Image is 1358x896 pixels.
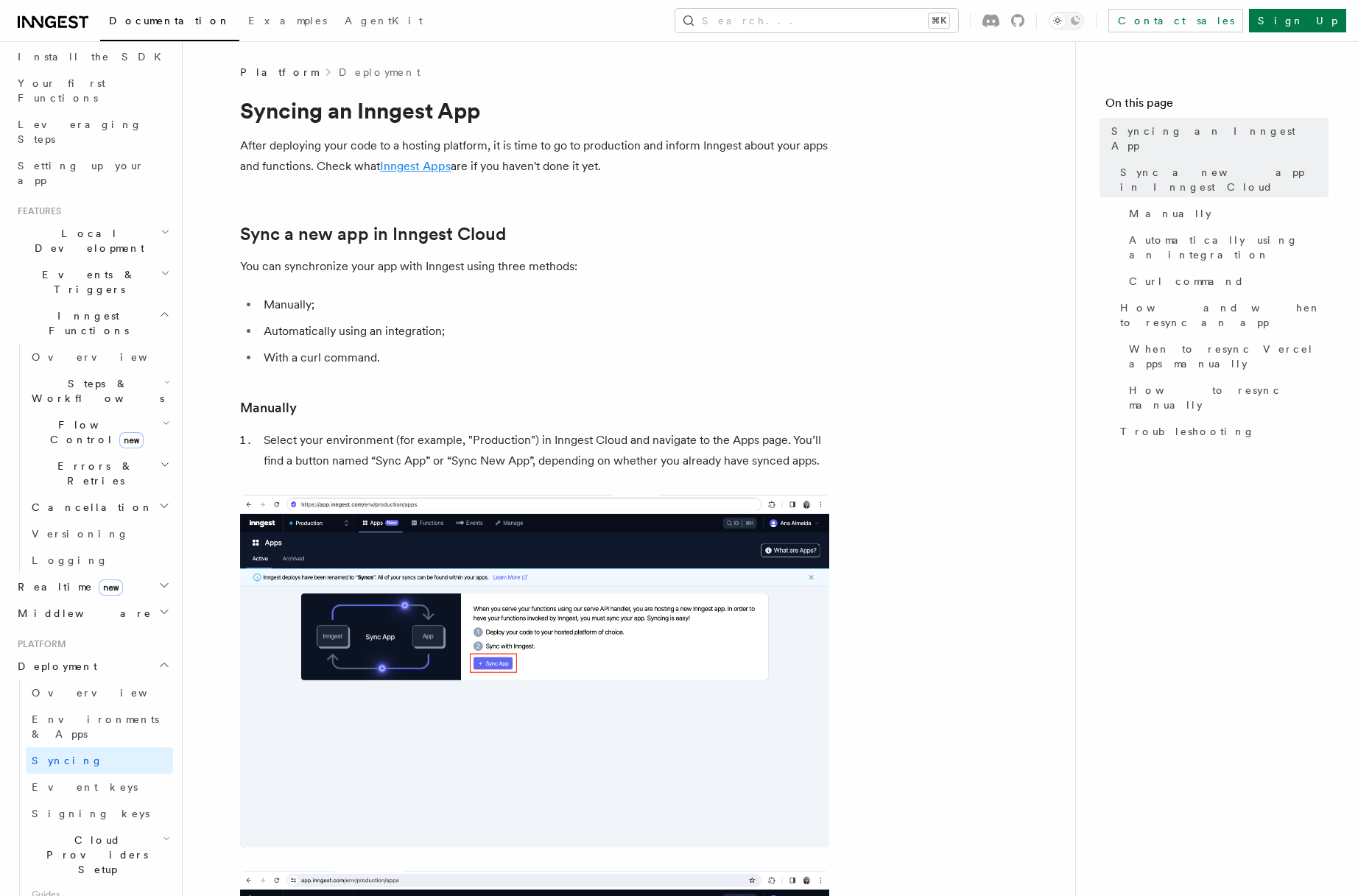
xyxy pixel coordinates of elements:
li: With a curl command. [259,348,829,368]
span: Syncing an Inngest App [1111,124,1329,153]
li: Automatically using an integration; [259,321,829,342]
a: AgentKit [336,4,432,40]
span: Flow Control [26,417,162,447]
a: How to resync manually [1123,377,1329,418]
a: Your first Functions [12,70,173,111]
span: Cancellation [26,500,153,515]
h4: On this page [1105,94,1329,118]
span: Deployment [12,659,97,674]
span: Inngest Functions [12,308,159,338]
a: Signing keys [26,800,173,827]
button: Steps & Workflows [26,370,173,412]
a: Inngest Apps [380,159,451,173]
button: Realtimenew [12,574,173,600]
a: Sync a new app in Inngest Cloud [1114,159,1329,200]
a: Sync a new app in Inngest Cloud [240,224,506,244]
span: Logging [32,554,108,566]
span: Examples [248,15,327,27]
a: Sign Up [1249,9,1346,32]
span: Realtime [12,579,123,594]
span: Manually [1129,206,1211,221]
button: Toggle dark mode [1049,12,1084,29]
span: Features [12,205,61,217]
a: Troubleshooting [1114,418,1329,445]
a: Syncing [26,747,173,774]
a: Logging [26,547,173,574]
span: Signing keys [32,808,149,819]
a: Documentation [100,4,239,41]
kbd: ⌘K [929,13,949,28]
div: Inngest Functions [12,344,173,574]
button: Cancellation [26,494,173,521]
span: How to resync manually [1129,383,1329,412]
span: Sync a new app in Inngest Cloud [1120,165,1329,194]
a: Manually [240,398,297,418]
span: Steps & Workflows [26,376,164,406]
span: Errors & Retries [26,459,160,488]
button: Flow Controlnew [26,412,173,453]
span: AgentKit [345,15,423,27]
button: Events & Triggers [12,261,173,303]
a: Curl command [1123,268,1329,294]
p: You can synchronize your app with Inngest using three methods: [240,256,829,277]
a: Manually [1123,200,1329,227]
span: Environments & Apps [32,713,159,740]
h1: Syncing an Inngest App [240,97,829,124]
a: Environments & Apps [26,706,173,747]
a: Automatically using an integration [1123,227,1329,268]
span: How and when to resync an app [1120,300,1329,330]
button: Cloud Providers Setup [26,827,173,883]
img: Inngest Cloud screen with sync App button when you have no apps synced yet [240,495,829,847]
button: Inngest Functions [12,303,173,344]
button: Local Development [12,220,173,261]
span: Middleware [12,606,152,621]
li: Select your environment (for example, "Production") in Inngest Cloud and navigate to the Apps pag... [259,430,829,471]
a: Versioning [26,521,173,547]
span: Documentation [109,15,231,27]
a: Overview [26,680,173,706]
span: Events & Triggers [12,267,161,297]
a: Install the SDK [12,43,173,70]
li: Manually; [259,294,829,315]
span: Setting up your app [18,160,144,186]
span: new [119,432,144,448]
button: Search...⌘K [675,9,958,32]
span: Your first Functions [18,77,105,104]
a: How and when to resync an app [1114,294,1329,336]
span: When to resync Vercel apps manually [1129,342,1329,371]
span: new [99,579,123,596]
span: Platform [240,65,318,80]
span: Cloud Providers Setup [26,833,163,877]
span: Troubleshooting [1120,424,1255,439]
a: Contact sales [1108,9,1243,32]
span: Overview [32,687,183,699]
button: Deployment [12,653,173,680]
a: Examples [239,4,336,40]
a: Setting up your app [12,152,173,194]
span: Local Development [12,226,161,255]
a: Event keys [26,774,173,800]
span: Leveraging Steps [18,119,142,145]
span: Install the SDK [18,51,170,63]
span: Curl command [1129,274,1245,289]
a: When to resync Vercel apps manually [1123,336,1329,377]
a: Deployment [339,65,421,80]
a: Leveraging Steps [12,111,173,152]
p: After deploying your code to a hosting platform, it is time to go to production and inform Innges... [240,135,829,177]
span: Event keys [32,781,138,793]
span: Automatically using an integration [1129,233,1329,262]
span: Versioning [32,528,129,540]
a: Syncing an Inngest App [1105,118,1329,159]
a: Overview [26,344,173,370]
span: Overview [32,351,183,363]
button: Middleware [12,600,173,627]
span: Syncing [32,755,103,766]
button: Errors & Retries [26,453,173,494]
span: Platform [12,638,66,650]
